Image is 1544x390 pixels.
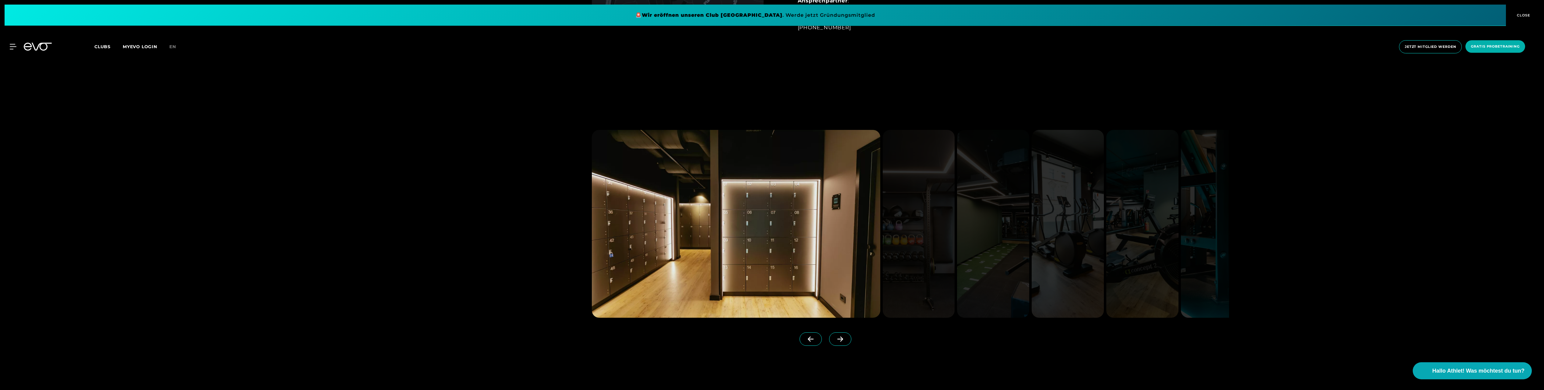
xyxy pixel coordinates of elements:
img: evofitness [957,130,1029,318]
img: evofitness [592,130,880,318]
span: Hallo Athlet! Was möchtest du tun? [1432,367,1525,375]
img: evofitness [1106,130,1178,318]
span: CLOSE [1515,13,1530,18]
img: evofitness [1181,130,1253,318]
span: en [169,44,176,49]
span: Jetzt Mitglied werden [1405,44,1456,49]
img: evofitness [883,130,955,318]
a: Gratis Probetraining [1464,40,1527,53]
button: CLOSE [1506,5,1539,26]
a: Jetzt Mitglied werden [1397,40,1464,53]
a: Clubs [94,44,123,49]
span: Gratis Probetraining [1471,44,1520,49]
button: Hallo Athlet! Was möchtest du tun? [1413,362,1532,379]
span: Clubs [94,44,111,49]
img: evofitness [1032,130,1104,318]
a: en [169,43,183,50]
a: MYEVO LOGIN [123,44,157,49]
